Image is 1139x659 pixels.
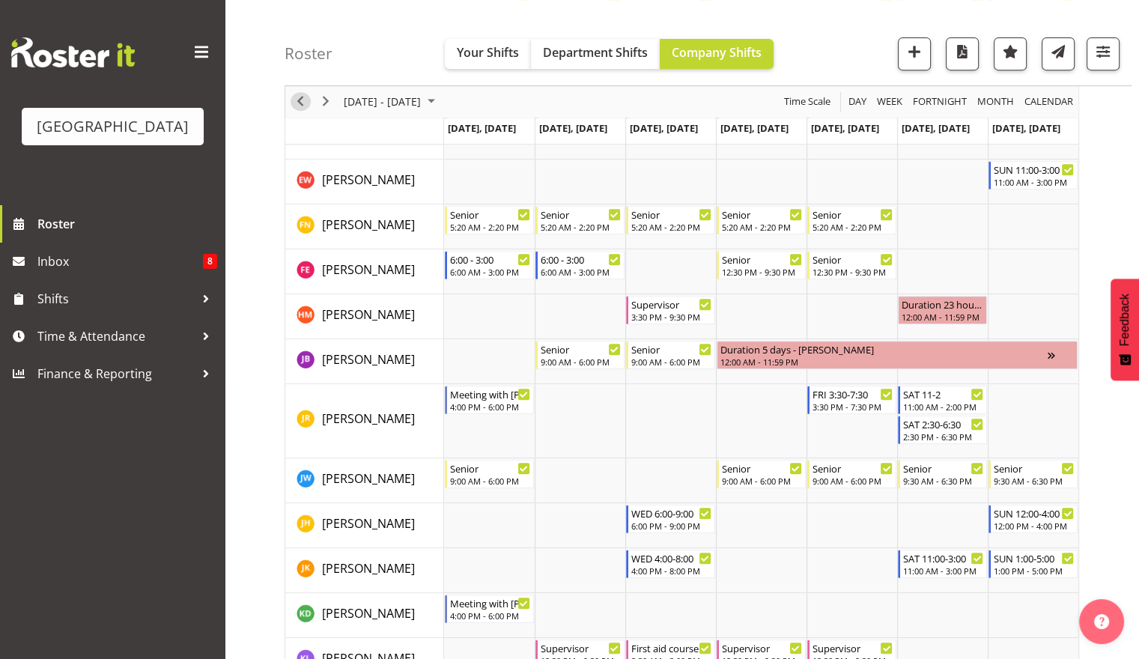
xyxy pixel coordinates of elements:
[807,386,896,414] div: Jasika Rohloff"s event - FRI 3:30-7:30 Begin From Friday, October 10, 2025 at 3:30:00 PM GMT+13:0...
[541,341,621,356] div: Senior
[626,505,715,533] div: Jayden Horsley"s event - WED 6:00-9:00 Begin From Wednesday, October 8, 2025 at 6:00:00 PM GMT+13...
[541,356,621,368] div: 9:00 AM - 6:00 PM
[994,550,1074,565] div: SUN 1:00-5:00
[1042,37,1075,70] button: Send a list of all shifts for the selected filtered period to all rostered employees.
[631,221,711,233] div: 5:20 AM - 2:20 PM
[291,93,311,112] button: Previous
[898,37,931,70] button: Add a new shift
[911,93,968,112] span: Fortnight
[541,221,621,233] div: 5:20 AM - 2:20 PM
[322,306,415,323] span: [PERSON_NAME]
[445,595,534,623] div: Kaelah Dondero"s event - Meeting with Te Mahi Ako Begin From Monday, October 6, 2025 at 4:00:00 P...
[285,503,444,548] td: Jayden Horsley resource
[631,520,711,532] div: 6:00 PM - 9:00 PM
[902,297,983,312] div: Duration 23 hours - [PERSON_NAME]
[903,401,983,413] div: 11:00 AM - 2:00 PM
[631,640,711,655] div: First aid course
[811,121,879,135] span: [DATE], [DATE]
[717,251,806,279] div: Finn Edwards"s event - Senior Begin From Thursday, October 9, 2025 at 12:30:00 PM GMT+13:00 Ends ...
[322,410,415,427] span: [PERSON_NAME]
[717,460,806,488] div: Jason Wong"s event - Senior Begin From Thursday, October 9, 2025 at 9:00:00 AM GMT+13:00 Ends At ...
[902,121,970,135] span: [DATE], [DATE]
[535,341,625,369] div: Jack Bailey"s event - Senior Begin From Tuesday, October 7, 2025 at 9:00:00 AM GMT+13:00 Ends At ...
[722,207,802,222] div: Senior
[322,514,415,532] a: [PERSON_NAME]
[903,550,983,565] div: SAT 11:00-3:00
[988,550,1078,578] div: Joshua Keen"s event - SUN 1:00-5:00 Begin From Sunday, October 12, 2025 at 1:00:00 PM GMT+13:00 E...
[994,505,1074,520] div: SUN 12:00-4:00
[338,86,444,118] div: October 06 - 12, 2025
[903,565,983,577] div: 11:00 AM - 3:00 PM
[313,86,338,118] div: next period
[448,121,516,135] span: [DATE], [DATE]
[288,86,313,118] div: previous period
[717,206,806,234] div: Felix Nicholls"s event - Senior Begin From Thursday, October 9, 2025 at 5:20:00 AM GMT+13:00 Ends...
[541,252,621,267] div: 6:00 - 3:00
[903,431,983,443] div: 2:30 PM - 6:30 PM
[322,410,415,428] a: [PERSON_NAME]
[988,460,1078,488] div: Jason Wong"s event - Senior Begin From Sunday, October 12, 2025 at 9:30:00 AM GMT+13:00 Ends At S...
[846,93,869,112] button: Timeline Day
[813,207,893,222] div: Senior
[631,341,711,356] div: Senior
[285,593,444,638] td: Kaelah Dondero resource
[1094,614,1109,629] img: help-xxl-2.png
[450,252,530,267] div: 6:00 - 3:00
[902,311,983,323] div: 12:00 AM - 11:59 PM
[898,416,987,444] div: Jasika Rohloff"s event - SAT 2:30-6:30 Begin From Saturday, October 11, 2025 at 2:30:00 PM GMT+13...
[322,470,415,488] a: [PERSON_NAME]
[994,37,1027,70] button: Highlight an important date within the roster.
[672,44,762,61] span: Company Shifts
[782,93,833,112] button: Time Scale
[813,252,893,267] div: Senior
[37,325,195,347] span: Time & Attendance
[898,296,987,324] div: Hamish McKenzie"s event - Duration 23 hours - Hamish McKenzie Begin From Saturday, October 11, 20...
[450,461,530,476] div: Senior
[450,595,530,610] div: Meeting with [PERSON_NAME]
[722,266,802,278] div: 12:30 PM - 9:30 PM
[631,565,711,577] div: 4:00 PM - 8:00 PM
[11,37,135,67] img: Rosterit website logo
[322,515,415,532] span: [PERSON_NAME]
[807,460,896,488] div: Jason Wong"s event - Senior Begin From Friday, October 10, 2025 at 9:00:00 AM GMT+13:00 Ends At F...
[322,171,415,189] a: [PERSON_NAME]
[341,93,442,112] button: October 2025
[875,93,905,112] button: Timeline Week
[720,121,789,135] span: [DATE], [DATE]
[535,206,625,234] div: Felix Nicholls"s event - Senior Begin From Tuesday, October 7, 2025 at 5:20:00 AM GMT+13:00 Ends ...
[807,251,896,279] div: Finn Edwards"s event - Senior Begin From Friday, October 10, 2025 at 12:30:00 PM GMT+13:00 Ends A...
[813,221,893,233] div: 5:20 AM - 2:20 PM
[541,207,621,222] div: Senior
[813,475,893,487] div: 9:00 AM - 6:00 PM
[807,206,896,234] div: Felix Nicholls"s event - Senior Begin From Friday, October 10, 2025 at 5:20:00 AM GMT+13:00 Ends ...
[285,384,444,458] td: Jasika Rohloff resource
[813,401,893,413] div: 3:30 PM - 7:30 PM
[543,44,648,61] span: Department Shifts
[535,251,625,279] div: Finn Edwards"s event - 6:00 - 3:00 Begin From Tuesday, October 7, 2025 at 6:00:00 AM GMT+13:00 En...
[203,254,217,269] span: 8
[994,461,1074,476] div: Senior
[1022,93,1076,112] button: Month
[813,386,893,401] div: FRI 3:30-7:30
[631,550,711,565] div: WED 4:00-8:00
[37,362,195,385] span: Finance & Reporting
[445,39,531,69] button: Your Shifts
[322,560,415,577] span: [PERSON_NAME]
[722,475,802,487] div: 9:00 AM - 6:00 PM
[1118,294,1132,346] span: Feedback
[450,207,530,222] div: Senior
[322,470,415,487] span: [PERSON_NAME]
[630,121,698,135] span: [DATE], [DATE]
[722,252,802,267] div: Senior
[988,505,1078,533] div: Jayden Horsley"s event - SUN 12:00-4:00 Begin From Sunday, October 12, 2025 at 12:00:00 PM GMT+13...
[994,520,1074,532] div: 12:00 PM - 4:00 PM
[898,386,987,414] div: Jasika Rohloff"s event - SAT 11-2 Begin From Saturday, October 11, 2025 at 11:00:00 AM GMT+13:00 ...
[631,311,711,323] div: 3:30 PM - 9:30 PM
[946,37,979,70] button: Download a PDF of the roster according to the set date range.
[450,475,530,487] div: 9:00 AM - 6:00 PM
[717,341,1078,369] div: Jack Bailey"s event - Duration 5 days - Jack Bailey Begin From Thursday, October 9, 2025 at 12:00...
[316,93,336,112] button: Next
[322,604,415,622] a: [PERSON_NAME]
[903,416,983,431] div: SAT 2:30-6:30
[903,475,983,487] div: 9:30 AM - 6:30 PM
